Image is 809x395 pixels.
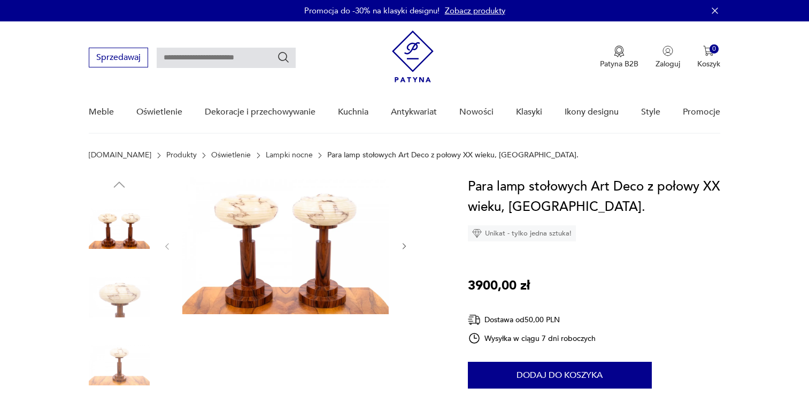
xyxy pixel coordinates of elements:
[391,92,437,133] a: Antykwariat
[656,59,680,69] p: Zaloguj
[600,45,638,69] a: Ikona medaluPatyna B2B
[89,151,151,159] a: [DOMAIN_NAME]
[89,92,114,133] a: Meble
[445,5,505,16] a: Zobacz produkty
[516,92,542,133] a: Klasyki
[468,313,596,326] div: Dostawa od 50,00 PLN
[697,45,720,69] button: 0Koszyk
[468,225,576,241] div: Unikat - tylko jedna sztuka!
[136,92,182,133] a: Oświetlenie
[89,48,148,67] button: Sprzedawaj
[600,59,638,69] p: Patyna B2B
[565,92,619,133] a: Ikony designu
[468,313,481,326] img: Ikona dostawy
[166,151,197,159] a: Produkty
[89,267,150,328] img: Zdjęcie produktu Para lamp stołowych Art Deco z połowy XX wieku, Polska.
[392,31,434,82] img: Patyna - sklep z meblami i dekoracjami vintage
[600,45,638,69] button: Patyna B2B
[89,198,150,259] img: Zdjęcie produktu Para lamp stołowych Art Deco z połowy XX wieku, Polska.
[656,45,680,69] button: Zaloguj
[697,59,720,69] p: Koszyk
[277,51,290,64] button: Szukaj
[266,151,313,159] a: Lampki nocne
[205,92,315,133] a: Dekoracje i przechowywanie
[459,92,494,133] a: Nowości
[468,332,596,345] div: Wysyłka w ciągu 7 dni roboczych
[338,92,368,133] a: Kuchnia
[211,151,251,159] a: Oświetlenie
[468,276,530,296] p: 3900,00 zł
[710,44,719,54] div: 0
[304,5,440,16] p: Promocja do -30% na klasyki designu!
[641,92,660,133] a: Style
[614,45,625,57] img: Ikona medalu
[683,92,720,133] a: Promocje
[182,177,389,314] img: Zdjęcie produktu Para lamp stołowych Art Deco z połowy XX wieku, Polska.
[472,229,482,238] img: Ikona diamentu
[89,55,148,62] a: Sprzedawaj
[468,362,652,389] button: Dodaj do koszyka
[703,45,714,56] img: Ikona koszyka
[662,45,673,56] img: Ikonka użytkownika
[468,177,720,217] h1: Para lamp stołowych Art Deco z połowy XX wieku, [GEOGRAPHIC_DATA].
[327,151,579,159] p: Para lamp stołowych Art Deco z połowy XX wieku, [GEOGRAPHIC_DATA].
